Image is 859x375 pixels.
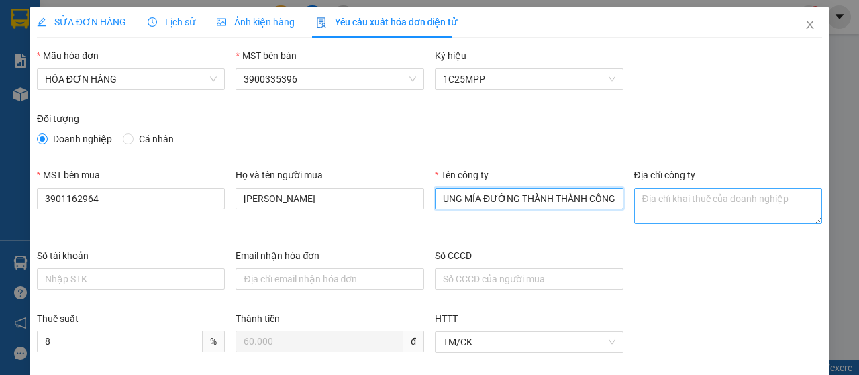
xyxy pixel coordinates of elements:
[244,69,416,89] span: 3900335396
[45,69,217,89] span: HÓA ĐƠN HÀNG
[316,17,327,28] img: icon
[443,69,615,89] span: 1C25MPP
[236,313,280,324] label: Thành tiền
[316,17,458,28] span: Yêu cầu xuất hóa đơn điện tử
[435,313,458,324] label: HTTT
[435,250,472,261] label: Số CCCD
[37,113,79,124] label: Đối tượng
[403,331,424,352] span: đ
[203,331,225,352] span: %
[37,331,203,352] input: Thuế suất
[37,17,126,28] span: SỬA ĐƠN HÀNG
[37,313,79,324] label: Thuế suất
[634,170,695,180] label: Địa chỉ công ty
[48,131,117,146] span: Doanh nghiệp
[148,17,195,28] span: Lịch sử
[37,250,89,261] label: Số tài khoản
[217,17,295,28] span: Ảnh kiện hàng
[37,268,225,290] input: Số tài khoản
[236,170,323,180] label: Họ và tên người mua
[435,50,466,61] label: Ký hiệu
[236,268,424,290] input: Email nhận hóa đơn
[148,17,157,27] span: clock-circle
[37,17,46,27] span: edit
[435,188,623,209] input: Tên công ty
[443,332,615,352] span: TM/CK
[37,50,99,61] label: Mẫu hóa đơn
[805,19,815,30] span: close
[791,7,829,44] button: Close
[435,170,489,180] label: Tên công ty
[134,131,179,146] span: Cá nhân
[236,188,424,209] input: Họ và tên người mua
[217,17,226,27] span: picture
[236,250,319,261] label: Email nhận hóa đơn
[37,170,100,180] label: MST bên mua
[236,50,296,61] label: MST bên bán
[634,188,823,224] textarea: Địa chỉ công ty
[435,268,623,290] input: Số CCCD
[37,188,225,209] input: MST bên mua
